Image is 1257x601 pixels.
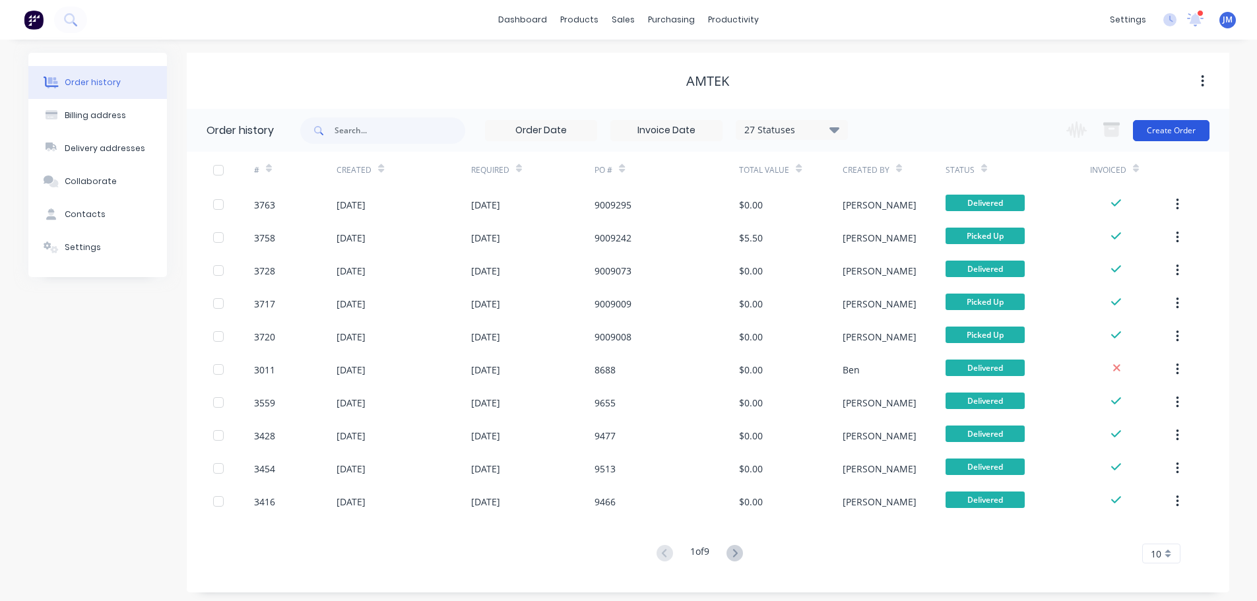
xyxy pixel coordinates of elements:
[595,297,631,311] div: 9009009
[843,198,917,212] div: [PERSON_NAME]
[595,495,616,509] div: 9466
[254,297,275,311] div: 3717
[1103,10,1153,30] div: settings
[641,10,701,30] div: purchasing
[843,164,889,176] div: Created By
[739,152,842,188] div: Total Value
[254,198,275,212] div: 3763
[843,396,917,410] div: [PERSON_NAME]
[686,73,729,89] div: Amtek
[337,231,366,245] div: [DATE]
[492,10,554,30] a: dashboard
[946,393,1025,409] span: Delivered
[739,429,763,443] div: $0.00
[595,462,616,476] div: 9513
[739,363,763,377] div: $0.00
[28,165,167,198] button: Collaborate
[843,330,917,344] div: [PERSON_NAME]
[1133,120,1209,141] button: Create Order
[739,462,763,476] div: $0.00
[65,241,101,253] div: Settings
[595,264,631,278] div: 9009073
[254,264,275,278] div: 3728
[337,164,371,176] div: Created
[65,77,121,88] div: Order history
[701,10,765,30] div: productivity
[471,363,500,377] div: [DATE]
[843,264,917,278] div: [PERSON_NAME]
[739,164,789,176] div: Total Value
[739,297,763,311] div: $0.00
[946,491,1025,508] span: Delivered
[739,231,763,245] div: $5.50
[843,152,946,188] div: Created By
[486,121,596,141] input: Order Date
[254,231,275,245] div: 3758
[595,429,616,443] div: 9477
[28,231,167,264] button: Settings
[337,198,366,212] div: [DATE]
[207,123,274,139] div: Order history
[471,396,500,410] div: [DATE]
[471,495,500,509] div: [DATE]
[739,495,763,509] div: $0.00
[65,208,106,220] div: Contacts
[337,297,366,311] div: [DATE]
[595,231,631,245] div: 9009242
[337,462,366,476] div: [DATE]
[471,231,500,245] div: [DATE]
[471,429,500,443] div: [DATE]
[595,396,616,410] div: 9655
[843,363,860,377] div: Ben
[1151,547,1161,561] span: 10
[254,152,337,188] div: #
[24,10,44,30] img: Factory
[254,330,275,344] div: 3720
[595,363,616,377] div: 8688
[337,264,366,278] div: [DATE]
[736,123,847,137] div: 27 Statuses
[946,459,1025,475] span: Delivered
[1090,152,1173,188] div: Invoiced
[611,121,722,141] input: Invoice Date
[471,297,500,311] div: [DATE]
[254,396,275,410] div: 3559
[739,264,763,278] div: $0.00
[946,360,1025,376] span: Delivered
[843,231,917,245] div: [PERSON_NAME]
[337,495,366,509] div: [DATE]
[946,228,1025,244] span: Picked Up
[946,327,1025,343] span: Picked Up
[28,198,167,231] button: Contacts
[843,429,917,443] div: [PERSON_NAME]
[690,544,709,563] div: 1 of 9
[595,198,631,212] div: 9009295
[337,330,366,344] div: [DATE]
[1090,164,1126,176] div: Invoiced
[843,495,917,509] div: [PERSON_NAME]
[843,297,917,311] div: [PERSON_NAME]
[739,396,763,410] div: $0.00
[946,426,1025,442] span: Delivered
[65,142,145,154] div: Delivery addresses
[337,396,366,410] div: [DATE]
[843,462,917,476] div: [PERSON_NAME]
[471,330,500,344] div: [DATE]
[471,152,595,188] div: Required
[946,294,1025,310] span: Picked Up
[28,99,167,132] button: Billing address
[28,66,167,99] button: Order history
[471,264,500,278] div: [DATE]
[595,152,739,188] div: PO #
[254,164,259,176] div: #
[595,164,612,176] div: PO #
[471,198,500,212] div: [DATE]
[739,198,763,212] div: $0.00
[28,132,167,165] button: Delivery addresses
[337,152,470,188] div: Created
[471,462,500,476] div: [DATE]
[946,261,1025,277] span: Delivered
[254,363,275,377] div: 3011
[335,117,465,144] input: Search...
[254,462,275,476] div: 3454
